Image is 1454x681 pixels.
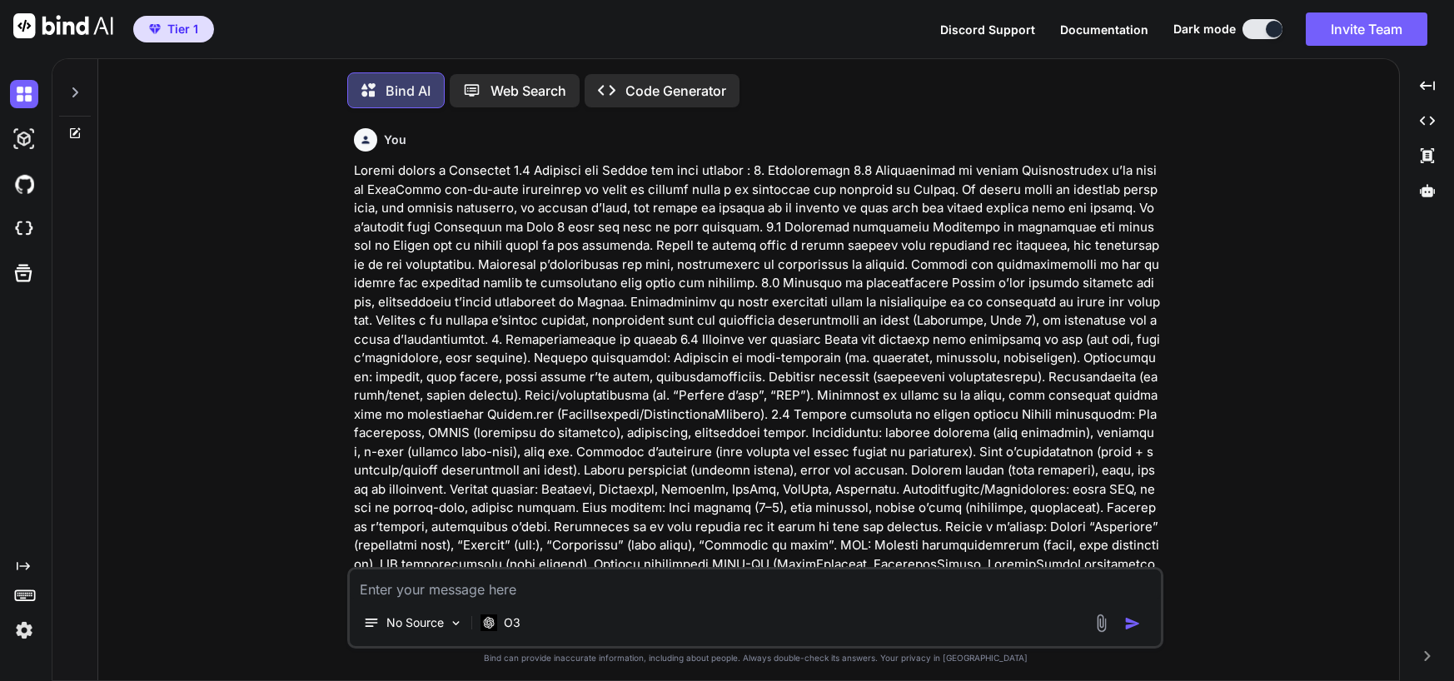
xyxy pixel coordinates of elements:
[386,614,444,631] p: No Source
[167,21,198,37] span: Tier 1
[384,132,406,148] h6: You
[1060,22,1148,37] span: Documentation
[10,80,38,108] img: darkChat
[940,21,1035,38] button: Discord Support
[10,616,38,644] img: settings
[490,81,566,101] p: Web Search
[10,215,38,243] img: cloudideIcon
[449,616,463,630] img: Pick Models
[133,16,214,42] button: premiumTier 1
[1124,615,1141,632] img: icon
[504,614,520,631] p: O3
[386,81,431,101] p: Bind AI
[940,22,1035,37] span: Discord Support
[10,125,38,153] img: darkAi-studio
[13,13,113,38] img: Bind AI
[625,81,726,101] p: Code Generator
[1092,614,1111,633] img: attachment
[1306,12,1427,46] button: Invite Team
[347,652,1163,664] p: Bind can provide inaccurate information, including about people. Always double-check its answers....
[1173,21,1236,37] span: Dark mode
[10,170,38,198] img: githubDark
[481,614,497,630] img: O3
[149,24,161,34] img: premium
[1060,21,1148,38] button: Documentation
